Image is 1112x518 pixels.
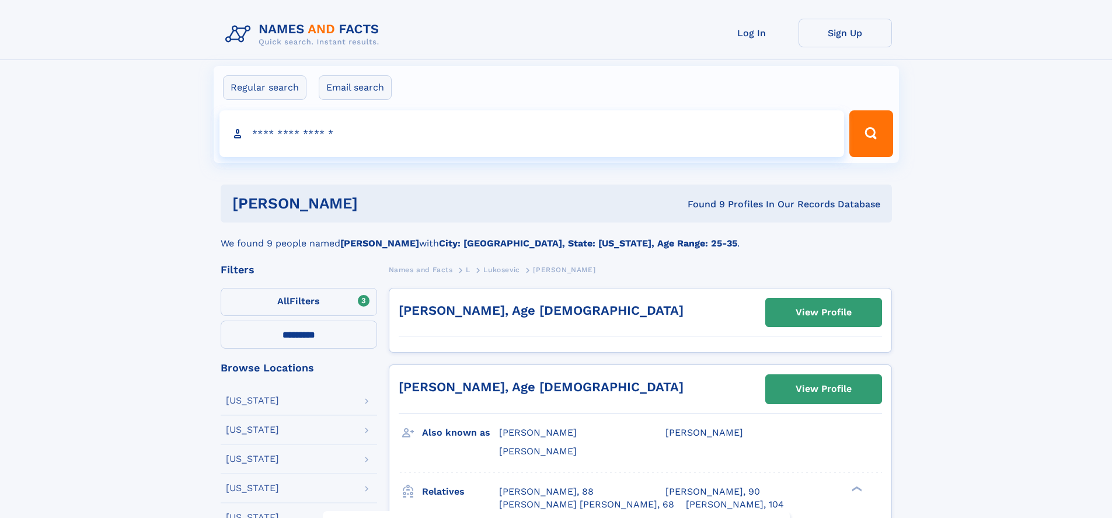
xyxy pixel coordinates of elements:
[766,375,881,403] a: View Profile
[340,238,419,249] b: [PERSON_NAME]
[226,484,279,493] div: [US_STATE]
[665,485,760,498] a: [PERSON_NAME], 90
[219,110,845,157] input: search input
[499,427,577,438] span: [PERSON_NAME]
[226,454,279,464] div: [US_STATE]
[483,266,520,274] span: Lukosevic
[796,376,852,402] div: View Profile
[422,482,499,502] h3: Relatives
[221,19,389,50] img: Logo Names and Facts
[533,266,595,274] span: [PERSON_NAME]
[232,196,523,211] h1: [PERSON_NAME]
[422,423,499,443] h3: Also known as
[766,298,881,326] a: View Profile
[277,295,290,307] span: All
[466,262,470,277] a: L
[319,75,392,100] label: Email search
[665,427,743,438] span: [PERSON_NAME]
[399,303,684,318] a: [PERSON_NAME], Age [DEMOGRAPHIC_DATA]
[499,498,674,511] a: [PERSON_NAME] [PERSON_NAME], 68
[705,19,799,47] a: Log In
[466,266,470,274] span: L
[849,485,863,492] div: ❯
[439,238,737,249] b: City: [GEOGRAPHIC_DATA], State: [US_STATE], Age Range: 25-35
[221,223,892,251] div: We found 9 people named with .
[499,485,594,498] a: [PERSON_NAME], 88
[221,363,377,373] div: Browse Locations
[796,299,852,326] div: View Profile
[226,396,279,405] div: [US_STATE]
[221,265,377,275] div: Filters
[799,19,892,47] a: Sign Up
[499,446,577,457] span: [PERSON_NAME]
[483,262,520,277] a: Lukosevic
[399,380,684,394] a: [PERSON_NAME], Age [DEMOGRAPHIC_DATA]
[849,110,893,157] button: Search Button
[223,75,306,100] label: Regular search
[389,262,453,277] a: Names and Facts
[221,288,377,316] label: Filters
[522,198,880,211] div: Found 9 Profiles In Our Records Database
[686,498,784,511] a: [PERSON_NAME], 104
[226,425,279,434] div: [US_STATE]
